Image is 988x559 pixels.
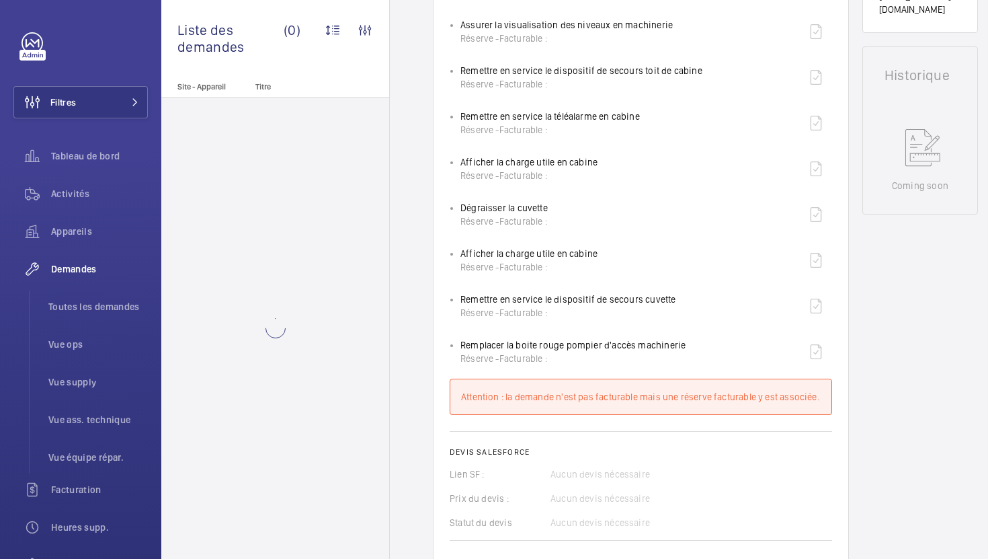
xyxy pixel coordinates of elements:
[51,262,148,276] span: Demandes
[460,169,499,182] span: Réserve -
[460,260,499,274] span: Réserve -
[499,32,547,45] span: Facturable :
[499,352,547,365] span: Facturable :
[177,22,284,55] span: Liste des demandes
[460,306,499,320] span: Réserve -
[255,82,344,91] p: Titre
[50,96,76,109] span: Filtres
[460,77,499,91] span: Réserve -
[48,413,148,426] span: Vue ass. technique
[499,215,547,228] span: Facturable :
[460,352,499,365] span: Réserve -
[460,32,499,45] span: Réserve -
[48,338,148,351] span: Vue ops
[51,521,148,534] span: Heures supp.
[161,82,250,91] p: Site - Appareil
[13,86,148,118] button: Filtres
[892,179,948,192] p: Coming soon
[51,483,148,496] span: Facturation
[51,225,148,238] span: Appareils
[499,169,547,182] span: Facturable :
[51,149,148,163] span: Tableau de bord
[499,260,547,274] span: Facturable :
[884,69,956,82] h1: Historique
[51,187,148,200] span: Activités
[499,123,547,137] span: Facturable :
[460,215,499,228] span: Réserve -
[499,77,547,91] span: Facturable :
[499,306,547,320] span: Facturable :
[460,123,499,137] span: Réserve -
[48,451,148,464] span: Vue équipe répar.
[48,300,148,313] span: Toutes les demandes
[48,375,148,389] span: Vue supply
[450,447,832,457] h2: Devis Salesforce
[461,390,821,404] div: Attention : la demande n'est pas facturable mais une réserve facturable y est associée.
